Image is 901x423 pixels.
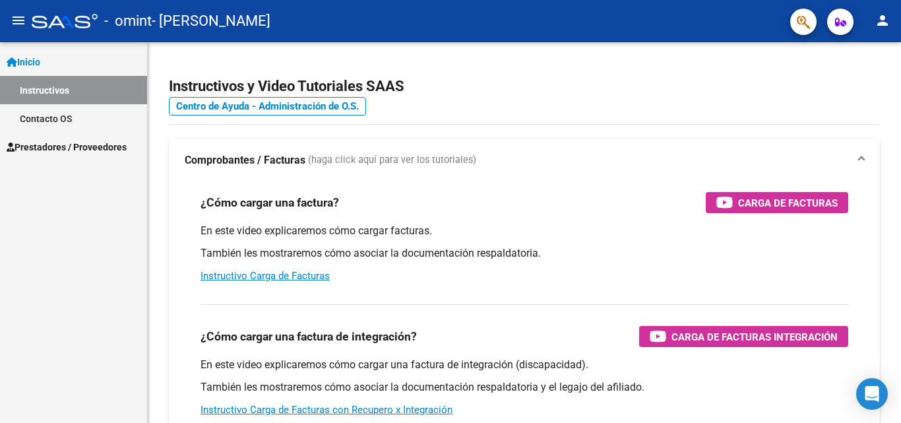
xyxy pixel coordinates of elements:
[201,358,848,372] p: En este video explicaremos cómo cargar una factura de integración (discapacidad).
[11,13,26,28] mat-icon: menu
[7,140,127,154] span: Prestadores / Proveedores
[308,153,476,168] span: (haga click aquí para ver los tutoriales)
[706,192,848,213] button: Carga de Facturas
[671,329,838,345] span: Carga de Facturas Integración
[185,153,305,168] strong: Comprobantes / Facturas
[201,193,339,212] h3: ¿Cómo cargar una factura?
[201,327,417,346] h3: ¿Cómo cargar una factura de integración?
[169,74,880,99] h2: Instructivos y Video Tutoriales SAAS
[7,55,40,69] span: Inicio
[201,224,848,238] p: En este video explicaremos cómo cargar facturas.
[104,7,152,36] span: - omint
[201,404,452,416] a: Instructivo Carga de Facturas con Recupero x Integración
[856,378,888,410] div: Open Intercom Messenger
[201,380,848,395] p: También les mostraremos cómo asociar la documentación respaldatoria y el legajo del afiliado.
[169,139,880,181] mat-expansion-panel-header: Comprobantes / Facturas (haga click aquí para ver los tutoriales)
[738,195,838,211] span: Carga de Facturas
[169,97,366,115] a: Centro de Ayuda - Administración de O.S.
[152,7,270,36] span: - [PERSON_NAME]
[201,246,848,261] p: También les mostraremos cómo asociar la documentación respaldatoria.
[875,13,890,28] mat-icon: person
[201,270,330,282] a: Instructivo Carga de Facturas
[639,326,848,347] button: Carga de Facturas Integración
